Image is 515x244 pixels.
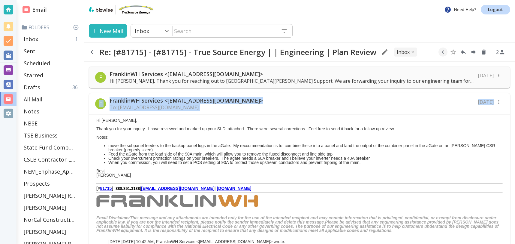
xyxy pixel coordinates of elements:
[135,27,149,35] p: Inbox
[24,72,43,79] p: Starred
[21,190,81,202] div: [PERSON_NAME] Residence
[496,49,499,55] p: 2
[24,48,35,55] p: Sent
[493,45,508,59] button: See Participants
[99,100,102,107] p: F
[110,104,263,111] p: To: [EMAIL_ADDRESS][DOMAIN_NAME]
[397,49,410,55] p: INBOX
[24,96,42,103] p: All Mail
[100,47,376,57] h2: Re: [#81715] - [#81715] - True Source Energy | | Engineering | Plan Review
[24,216,75,223] p: NorCal Construction
[21,178,81,190] div: Prospects
[24,168,75,175] p: NEM_Enphase_Applications
[21,165,81,178] div: NEM_Enphase_Applications
[23,6,47,14] h2: Email
[24,132,58,139] p: TSE Business
[24,156,75,163] p: CSLB Contractor License
[21,93,81,105] div: All Mail
[24,228,66,235] p: [PERSON_NAME]
[24,84,40,91] p: Drafts
[469,48,478,57] button: Forward
[24,36,38,43] p: Inbox
[110,78,474,84] p: Hi [PERSON_NAME], Thank you for reaching out to [GEOGRAPHIC_DATA][PERSON_NAME] Support. We are fo...
[21,129,81,141] div: TSE Business
[110,70,474,78] p: FranklinWH Services <[EMAIL_ADDRESS][DOMAIN_NAME]>
[21,105,81,117] div: Notes
[24,60,50,67] p: Scheduled
[99,74,102,81] p: F
[89,7,113,12] img: bizwise
[23,6,30,13] img: DashboardSidebarEmail.svg
[24,192,75,199] p: [PERSON_NAME] Residence
[479,48,488,57] button: Delete
[488,8,503,12] p: Logout
[24,120,38,127] p: NBSE
[478,72,494,79] p: [DATE]
[21,214,81,226] div: NorCal Construction
[21,141,81,153] div: State Fund Compensation
[24,144,75,151] p: State Fund Compensation
[21,69,81,81] div: Starred
[21,226,81,238] div: [PERSON_NAME]
[24,204,66,211] p: [PERSON_NAME]
[118,5,154,14] img: TruSource Energy, Inc.
[110,97,263,104] p: FranklinWH Services <[EMAIL_ADDRESS][DOMAIN_NAME]>
[21,153,81,165] div: CSLB Contractor License
[21,117,81,129] div: NBSE
[21,24,81,31] p: Folders
[75,36,80,42] p: 1
[21,57,81,69] div: Scheduled
[21,45,81,57] div: Sent
[24,180,50,187] p: Prospects
[444,6,476,13] p: Need Help?
[478,99,494,105] p: [DATE]
[21,202,81,214] div: [PERSON_NAME]
[89,93,510,115] div: FFranklinWH Services <[EMAIL_ADDRESS][DOMAIN_NAME]>To: [EMAIL_ADDRESS][DOMAIN_NAME][DATE]
[24,108,39,115] p: Notes
[173,25,276,37] input: Search
[459,48,468,57] button: Reply
[21,81,81,93] div: Drafts36
[481,5,510,14] a: Logout
[72,84,80,91] p: 36
[89,24,127,38] button: New Mail
[21,33,81,45] div: Inbox1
